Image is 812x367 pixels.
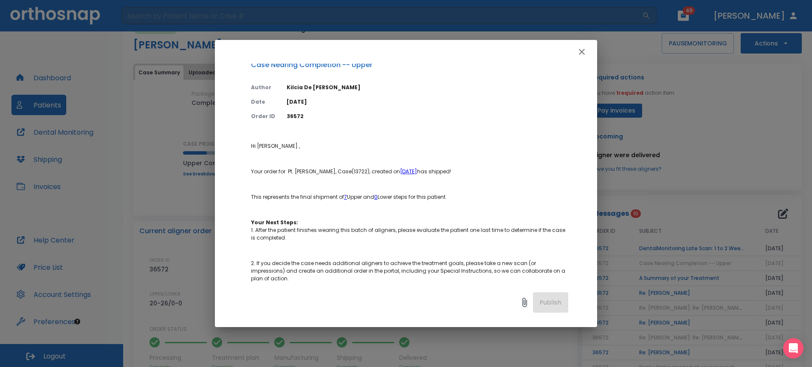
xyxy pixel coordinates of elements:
a: 0 [374,193,378,200]
p: Author [251,84,276,91]
p: Order ID [251,113,276,120]
p: 1. After the patient finishes wearing this batch of aligners, please evaluate the patient one las... [251,219,568,242]
p: 2. If you decide the case needs additional aligners to achieve the treatment goals, please take a... [251,260,568,282]
p: Your order for Pt. [PERSON_NAME], Case(13722), created on has shipped! [251,168,568,175]
p: 36572 [287,113,568,120]
a: 7 [344,193,347,200]
p: Hi [PERSON_NAME] , [251,142,568,150]
p: This represents the final shipment of Upper and Lower steps for this patient. [251,193,568,201]
div: Open Intercom Messenger [783,338,804,359]
p: Date [251,98,276,106]
p: Kilcia De [PERSON_NAME] [287,84,568,91]
p: Case Nearing Completion -- Upper [251,60,568,70]
a: [DATE] [400,168,417,175]
strong: Your Next Steps: [251,219,298,226]
p: [DATE] [287,98,568,106]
